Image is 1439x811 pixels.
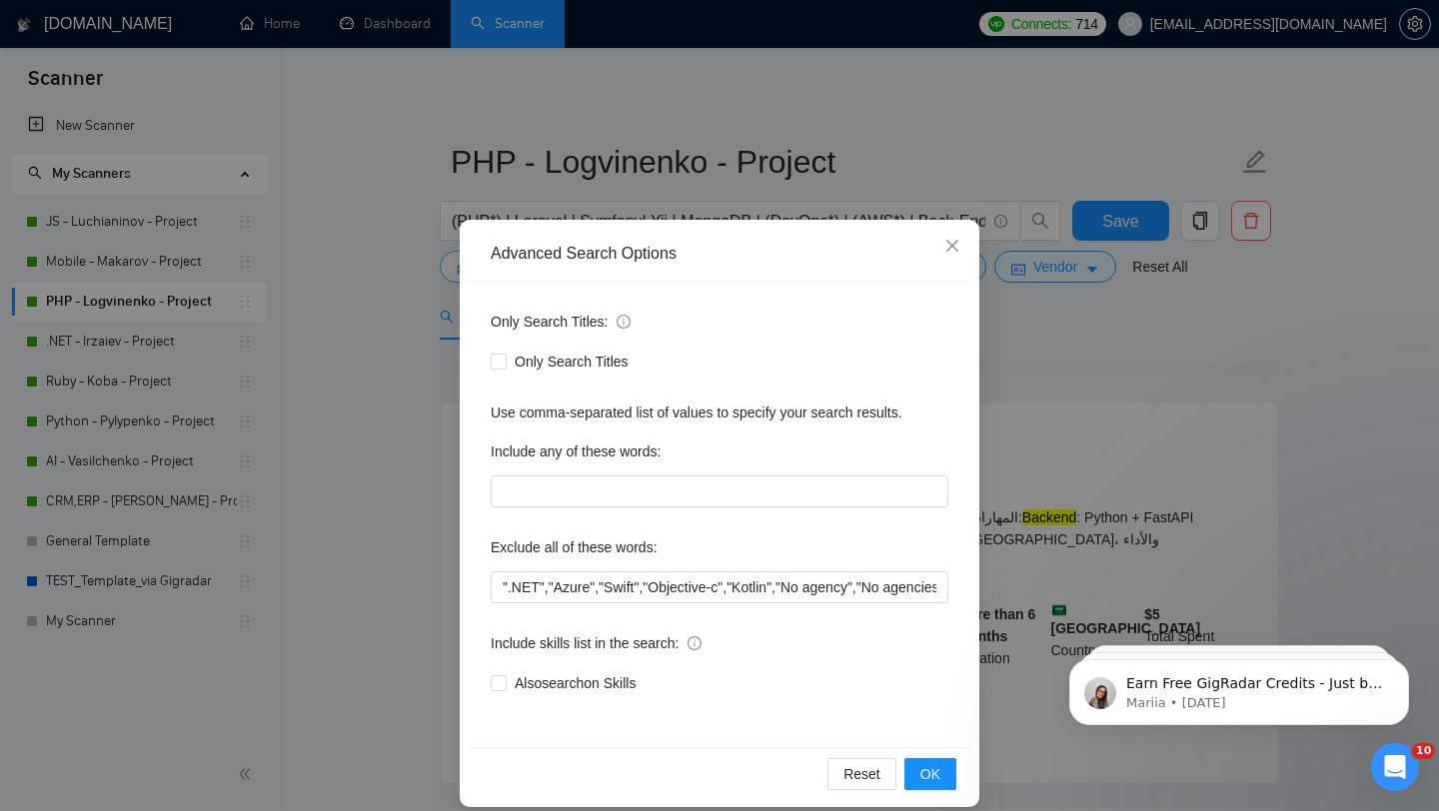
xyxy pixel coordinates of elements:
[491,531,658,563] label: Exclude all of these words:
[904,758,956,790] button: OK
[507,672,644,694] span: Also search on Skills
[491,632,702,654] span: Include skills list in the search:
[925,220,979,274] button: Close
[1412,743,1435,759] span: 10
[491,402,948,423] div: Use comma-separated list of values to specify your search results.
[920,763,940,785] span: OK
[827,758,896,790] button: Reset
[843,763,880,785] span: Reset
[491,435,661,467] label: Include any of these words:
[1371,743,1419,791] iframe: Intercom live chat
[1039,617,1439,757] iframe: Intercom notifications message
[688,636,702,650] span: info-circle
[491,311,631,333] span: Only Search Titles:
[507,351,637,373] span: Only Search Titles
[491,243,948,265] div: Advanced Search Options
[944,238,960,254] span: close
[617,315,631,329] span: info-circle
